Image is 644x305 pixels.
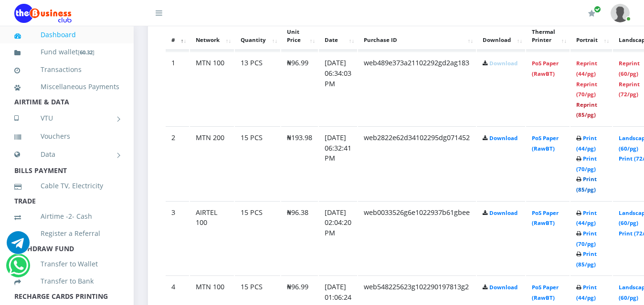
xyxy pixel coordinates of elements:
[489,134,517,142] a: Download
[166,21,189,51] th: #: activate to sort column descending
[14,76,119,98] a: Miscellaneous Payments
[611,4,630,22] img: User
[532,284,559,301] a: PoS Paper (RawBT)
[14,205,119,227] a: Airtime -2- Cash
[319,21,357,51] th: Date: activate to sort column ascending
[281,126,318,200] td: ₦193.98
[7,238,30,254] a: Chat for support
[594,6,601,13] span: Renew/Upgrade Subscription
[166,51,189,125] td: 1
[14,175,119,197] a: Cable TV, Electricity
[570,21,612,51] th: Portrait: activate to sort column ascending
[14,223,119,244] a: Register a Referral
[190,126,234,200] td: MTN 200
[190,201,234,275] td: AIRTEL 100
[489,284,517,291] a: Download
[281,21,318,51] th: Unit Price: activate to sort column ascending
[14,24,119,46] a: Dashboard
[588,10,595,17] i: Renew/Upgrade Subscription
[9,261,28,277] a: Chat for support
[235,201,280,275] td: 15 PCS
[235,21,280,51] th: Quantity: activate to sort column ascending
[319,51,357,125] td: [DATE] 06:34:03 PM
[358,51,476,125] td: web489e373a21102292gd2ag183
[619,81,640,98] a: Reprint (72/pg)
[190,51,234,125] td: MTN 100
[576,101,597,119] a: Reprint (85/pg)
[576,81,597,98] a: Reprint (70/pg)
[576,60,597,77] a: Reprint (44/pg)
[14,4,72,23] img: Logo
[14,253,119,275] a: Transfer to Wallet
[281,201,318,275] td: ₦96.38
[14,106,119,130] a: VTU
[190,21,234,51] th: Network: activate to sort column ascending
[576,284,597,301] a: Print (44/pg)
[576,175,597,193] a: Print (85/pg)
[576,209,597,227] a: Print (44/pg)
[281,51,318,125] td: ₦96.99
[14,142,119,166] a: Data
[532,134,559,152] a: PoS Paper (RawBT)
[358,21,476,51] th: Purchase ID: activate to sort column ascending
[489,60,517,67] a: Download
[14,270,119,292] a: Transfer to Bank
[14,125,119,147] a: Vouchers
[166,201,189,275] td: 3
[166,126,189,200] td: 2
[619,60,640,77] a: Reprint (60/pg)
[319,201,357,275] td: [DATE] 02:04:20 PM
[526,21,570,51] th: Thermal Printer: activate to sort column ascending
[532,60,559,77] a: PoS Paper (RawBT)
[576,134,597,152] a: Print (44/pg)
[80,49,93,56] b: 60.32
[489,209,517,216] a: Download
[78,49,95,56] small: [ ]
[14,59,119,81] a: Transactions
[576,250,597,268] a: Print (85/pg)
[477,21,525,51] th: Download: activate to sort column ascending
[14,41,119,63] a: Fund wallet[60.32]
[235,51,280,125] td: 13 PCS
[358,201,476,275] td: web0033526g6e1022937b61gbee
[358,126,476,200] td: web2822e62d34102295dg071452
[576,155,597,173] a: Print (70/pg)
[235,126,280,200] td: 15 PCS
[576,230,597,247] a: Print (70/pg)
[319,126,357,200] td: [DATE] 06:32:41 PM
[532,209,559,227] a: PoS Paper (RawBT)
